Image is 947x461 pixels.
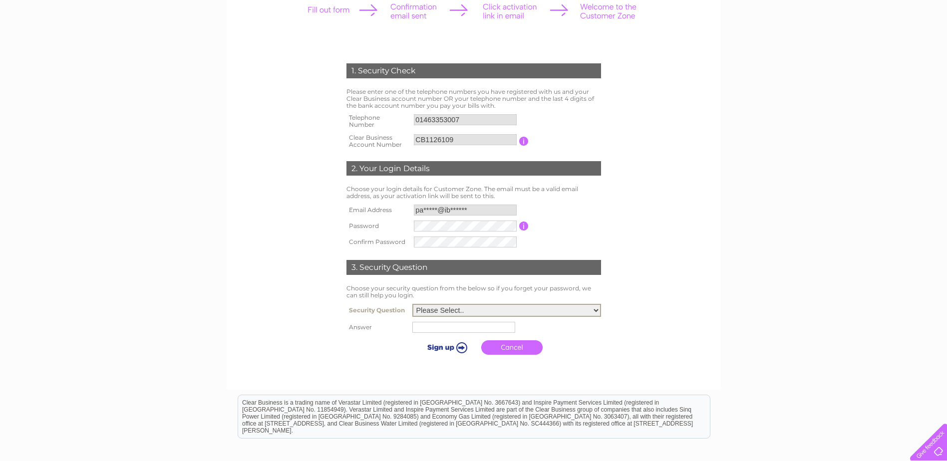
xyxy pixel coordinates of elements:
[344,218,412,234] th: Password
[415,340,476,354] input: Submit
[860,42,890,50] a: Telecoms
[344,202,412,218] th: Email Address
[344,319,410,335] th: Answer
[917,42,941,50] a: Contact
[238,5,710,48] div: Clear Business is a trading name of Verastar Limited (registered in [GEOGRAPHIC_DATA] No. 3667643...
[807,42,826,50] a: Water
[344,301,410,319] th: Security Question
[33,26,84,56] img: logo.png
[832,42,854,50] a: Energy
[346,63,601,78] div: 1. Security Check
[481,340,543,355] a: Cancel
[344,111,412,131] th: Telephone Number
[344,131,412,151] th: Clear Business Account Number
[344,234,412,250] th: Confirm Password
[344,86,604,111] td: Please enter one of the telephone numbers you have registered with us and your Clear Business acc...
[519,137,529,146] input: Information
[344,282,604,301] td: Choose your security question from the below so if you forget your password, we can still help yo...
[896,42,911,50] a: Blog
[346,161,601,176] div: 2. Your Login Details
[346,260,601,275] div: 3. Security Question
[759,5,828,17] a: 0333 014 3131
[344,183,604,202] td: Choose your login details for Customer Zone. The email must be a valid email address, as your act...
[519,222,529,230] input: Information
